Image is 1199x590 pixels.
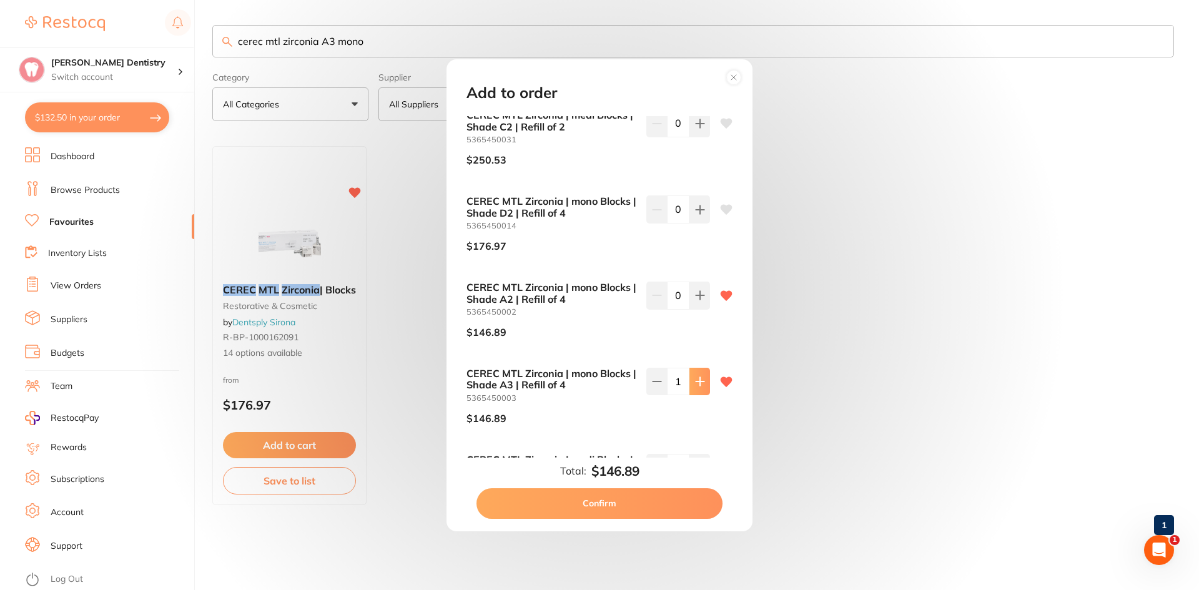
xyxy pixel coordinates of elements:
b: $146.89 [591,464,639,479]
p: $146.89 [466,327,506,338]
iframe: Intercom live chat [1144,535,1174,565]
p: $176.97 [466,240,506,252]
small: 5365450031 [466,135,636,144]
small: 5365450014 [466,221,636,230]
b: CEREC MTL Zirconia | mono Blocks | Shade A3 | Refill of 4 [466,368,636,391]
h2: Add to order [466,84,557,102]
b: CEREC MTL Zirconia | medi Blocks | Shade C2 | Refill of 2 [466,109,636,132]
label: Total: [560,465,586,476]
b: CEREC MTL Zirconia | medi Blocks | Shade A3.5 | Refill of 2 [466,454,636,477]
b: CEREC MTL Zirconia | mono Blocks | Shade D2 | Refill of 4 [466,195,636,219]
small: 5365450003 [466,393,636,403]
p: $146.89 [466,413,506,424]
b: CEREC MTL Zirconia | mono Blocks | Shade A2 | Refill of 4 [466,282,636,305]
button: Confirm [476,488,723,518]
span: 1 [1170,535,1180,545]
small: 5365450002 [466,307,636,317]
p: $250.53 [466,154,506,165]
